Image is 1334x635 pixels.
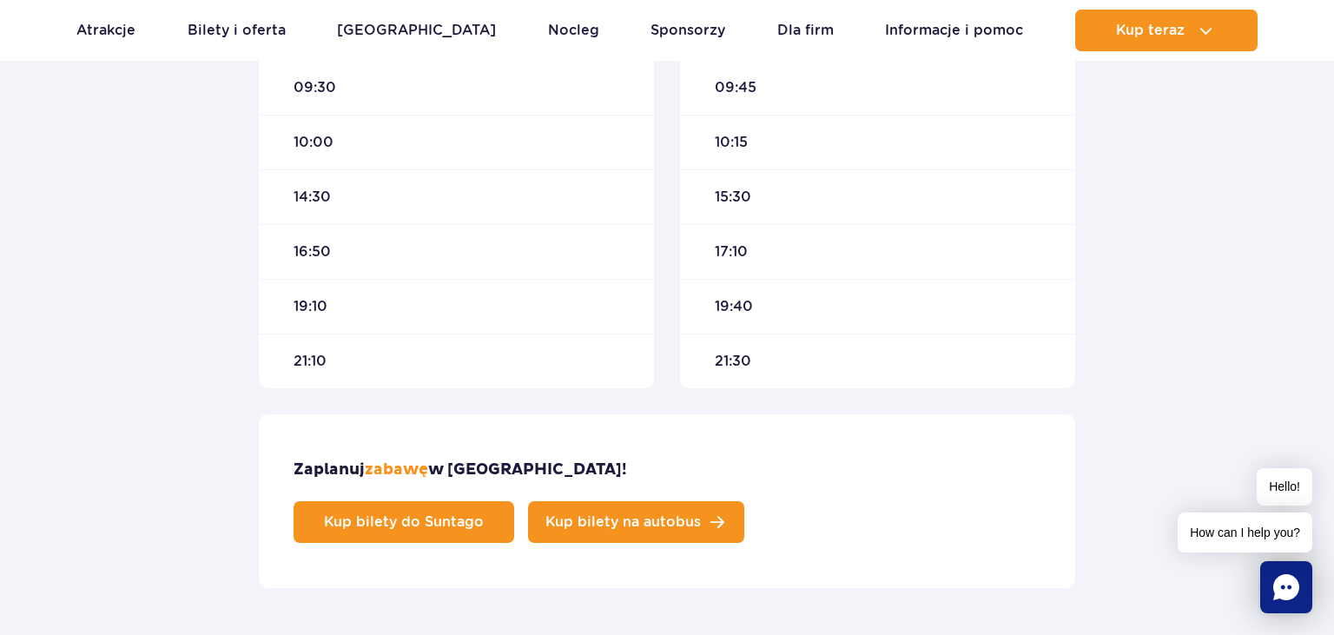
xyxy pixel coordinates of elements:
[650,10,725,51] a: Sponsorzy
[294,297,327,316] span: 19:10
[188,10,286,51] a: Bilety i oferta
[885,10,1023,51] a: Informacje i pomoc
[365,460,428,480] span: zabawę
[715,242,748,261] span: 17:10
[1260,561,1312,613] div: Chat
[715,297,753,316] span: 19:40
[294,242,331,261] span: 16:50
[294,501,514,543] a: Kup bilety do Suntago
[294,460,627,480] h3: Zaplanuj w [GEOGRAPHIC_DATA]!
[528,501,744,543] a: Kup bilety na autobus
[294,78,336,97] span: 09:30
[294,188,331,207] span: 14:30
[1116,23,1185,38] span: Kup teraz
[545,515,701,529] span: Kup bilety na autobus
[1075,10,1258,51] button: Kup teraz
[1257,468,1312,506] span: Hello!
[76,10,135,51] a: Atrakcje
[548,10,599,51] a: Nocleg
[324,515,484,529] span: Kup bilety do Suntago
[777,10,834,51] a: Dla firm
[715,133,748,152] span: 10:15
[715,78,756,97] span: 09:45
[294,133,333,152] span: 10:00
[715,188,751,207] span: 15:30
[1178,513,1312,552] span: How can I help you?
[715,352,751,371] span: 21:30
[337,10,496,51] a: [GEOGRAPHIC_DATA]
[294,352,327,371] span: 21:10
